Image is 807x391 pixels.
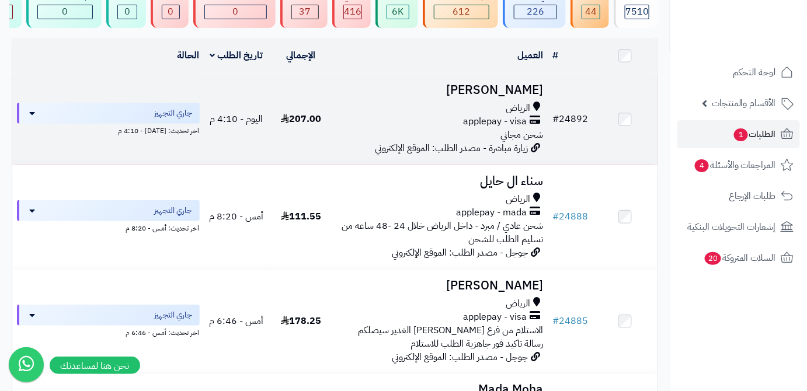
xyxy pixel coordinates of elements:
span: شحن مجاني [501,128,544,142]
span: 1 [734,128,748,141]
div: 0 [38,5,92,19]
span: 0 [233,5,239,19]
span: 0 [168,5,174,19]
span: الرياض [506,193,531,206]
a: الحالة [178,48,200,62]
span: # [553,112,559,126]
div: 612 [434,5,489,19]
a: الطلبات1 [677,120,800,148]
span: 0 [124,5,130,19]
span: 20 [705,252,721,265]
span: السلات المتروكة [704,250,776,266]
a: لوحة التحكم [677,58,800,86]
span: الأقسام والمنتجات [712,95,776,111]
a: المراجعات والأسئلة4 [677,151,800,179]
a: إشعارات التحويلات البنكية [677,213,800,241]
div: 44 [582,5,600,19]
div: اخر تحديث: أمس - 6:46 م [17,326,200,338]
span: أمس - 8:20 م [209,210,263,224]
a: طلبات الإرجاع [677,182,800,210]
div: 0 [162,5,179,19]
a: الإجمالي [286,48,315,62]
span: الرياض [506,102,531,115]
span: applepay - visa [464,115,527,128]
span: اليوم - 4:10 م [210,112,263,126]
a: تاريخ الطلب [210,48,263,62]
span: جوجل - مصدر الطلب: الموقع الإلكتروني [392,350,528,364]
span: جوجل - مصدر الطلب: الموقع الإلكتروني [392,246,528,260]
span: شحن عادي / مبرد - داخل الرياض خلال 24 -48 ساعه من تسليم الطلب للشحن [342,219,544,246]
div: 0 [205,5,266,19]
span: 111.55 [281,210,321,224]
h3: [PERSON_NAME] [338,83,544,97]
span: 612 [453,5,471,19]
span: 7510 [625,5,649,19]
div: 6025 [387,5,409,19]
div: اخر تحديث: [DATE] - 4:10 م [17,124,200,136]
span: 4 [695,159,709,172]
span: جاري التجهيز [155,107,193,119]
span: 37 [300,5,311,19]
span: لوحة التحكم [733,64,776,81]
span: 44 [585,5,597,19]
div: 226 [514,5,556,19]
a: #24892 [553,112,589,126]
h3: سناء ال حايل [338,174,544,188]
span: أمس - 6:46 م [209,314,263,328]
a: العميل [518,48,544,62]
div: 37 [292,5,318,19]
span: applepay - mada [457,206,527,219]
span: 226 [527,5,544,19]
span: إشعارات التحويلات البنكية [687,219,776,235]
span: الرياض [506,297,531,310]
div: 0 [118,5,137,19]
span: 6K [392,5,404,19]
span: الاستلام من فرع [PERSON_NAME] الغدير سيصلكم رسالة تاكيد فور جاهزية الطلب للاستلام [359,323,544,351]
a: #24888 [553,210,589,224]
a: # [553,48,559,62]
h3: [PERSON_NAME] [338,279,544,292]
span: 416 [344,5,361,19]
a: السلات المتروكة20 [677,244,800,272]
span: 207.00 [281,112,321,126]
a: #24885 [553,314,589,328]
span: المراجعات والأسئلة [694,157,776,173]
span: جاري التجهيز [155,205,193,217]
span: الطلبات [733,126,776,142]
span: 178.25 [281,314,321,328]
span: 0 [62,5,68,19]
span: جاري التجهيز [155,309,193,321]
div: اخر تحديث: أمس - 8:20 م [17,221,200,233]
span: زيارة مباشرة - مصدر الطلب: الموقع الإلكتروني [375,141,528,155]
span: applepay - visa [464,310,527,324]
span: # [553,210,559,224]
span: طلبات الإرجاع [729,188,776,204]
span: # [553,314,559,328]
